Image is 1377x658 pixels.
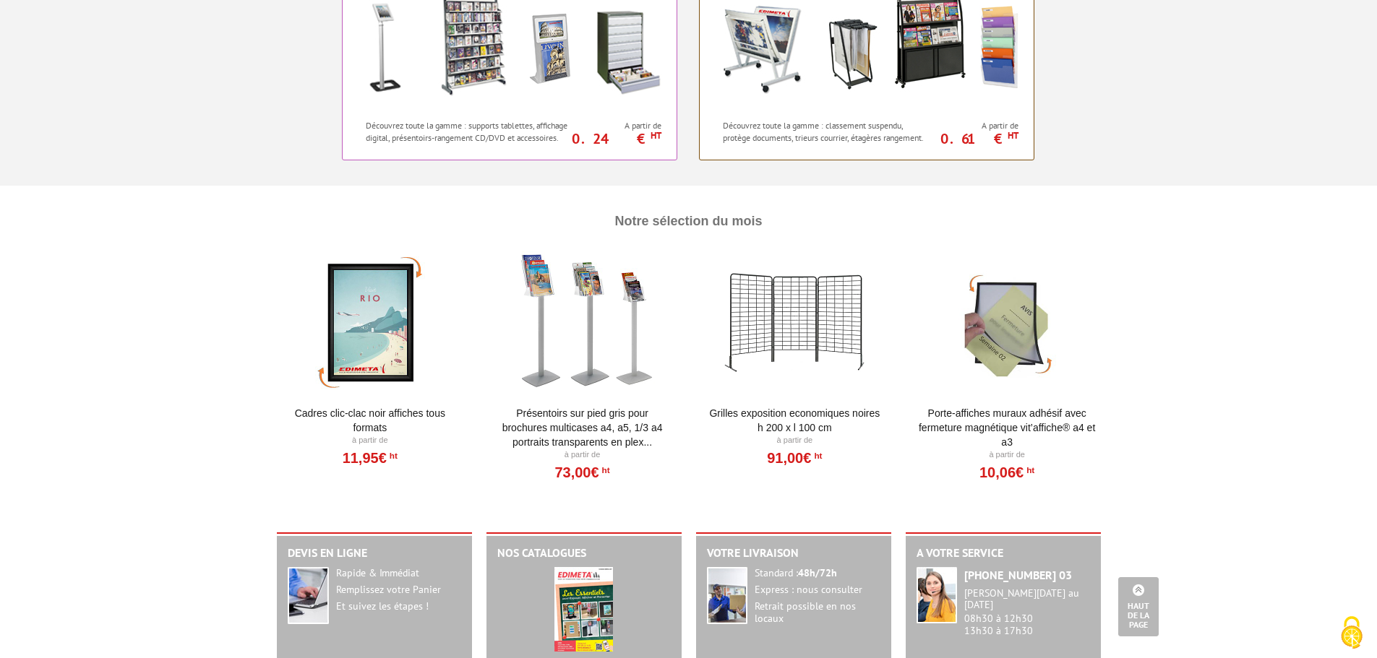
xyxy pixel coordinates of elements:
[336,584,461,597] div: Remplissez votre Panier
[569,134,662,143] p: 0.24 €
[343,454,398,462] a: 11,95€HT
[705,406,884,435] a: Grilles Exposition Economiques Noires H 200 x L 100 cm
[1334,615,1370,651] img: Cookies (fenêtre modale)
[755,584,880,597] div: Express : nous consulter
[497,547,671,560] h2: Nos catalogues
[493,449,672,461] p: À partir de
[964,587,1090,637] div: 08h30 à 12h30 13h30 à 17h30
[1024,465,1034,475] sup: HT
[979,468,1034,477] a: 10,06€HT
[554,567,613,651] img: edimeta.jpeg
[933,120,1019,131] span: A partir de
[964,587,1090,612] div: [PERSON_NAME][DATE] au [DATE]
[336,567,461,580] div: Rapide & Immédiat
[705,435,884,446] p: À partir de
[336,600,461,613] div: Et suivez les étapes !
[493,406,672,449] a: Présentoirs sur pied GRIS pour brochures multicases A4, A5, 1/3 A4 Portraits transparents en plex...
[767,454,822,462] a: 91,00€HT
[723,119,929,144] p: Découvrez toute la gamme : classement suspendu, protège documents, trieurs courrier, étagères ran...
[281,435,460,446] p: À partir de
[281,406,460,435] a: Cadres clic-clac noir affiches tous formats
[918,449,1097,461] p: À partir de
[1008,129,1018,142] sup: HT
[554,468,609,477] a: 73,00€HT
[1118,577,1159,636] a: Haut de la page
[798,566,837,579] strong: 48h/72h
[707,547,880,560] h2: Votre livraison
[366,119,572,144] p: Découvrez toute la gamme : supports tablettes, affichage digital, présentoirs-rangement CD/DVD et...
[755,600,880,626] div: Retrait possible en nos locaux
[926,134,1019,143] p: 0.61 €
[280,200,1097,243] h4: Notre Sélection du mois
[755,567,880,580] div: Standard :
[707,567,747,624] img: widget-livraison.jpg
[1326,609,1377,658] button: Cookies (fenêtre modale)
[811,451,822,461] sup: HT
[918,406,1097,449] a: Porte-affiches muraux adhésif avec fermeture magnétique VIT’AFFICHE® A4 et A3
[576,120,662,131] span: A partir de
[651,129,661,142] sup: HT
[288,547,461,560] h2: Devis en ligne
[599,465,610,475] sup: HT
[964,568,1072,582] strong: [PHONE_NUMBER] 03
[917,567,957,623] img: widget-service.jpg
[288,567,329,624] img: widget-devis.jpg
[917,547,1090,560] h2: A votre service
[387,451,398,461] sup: HT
